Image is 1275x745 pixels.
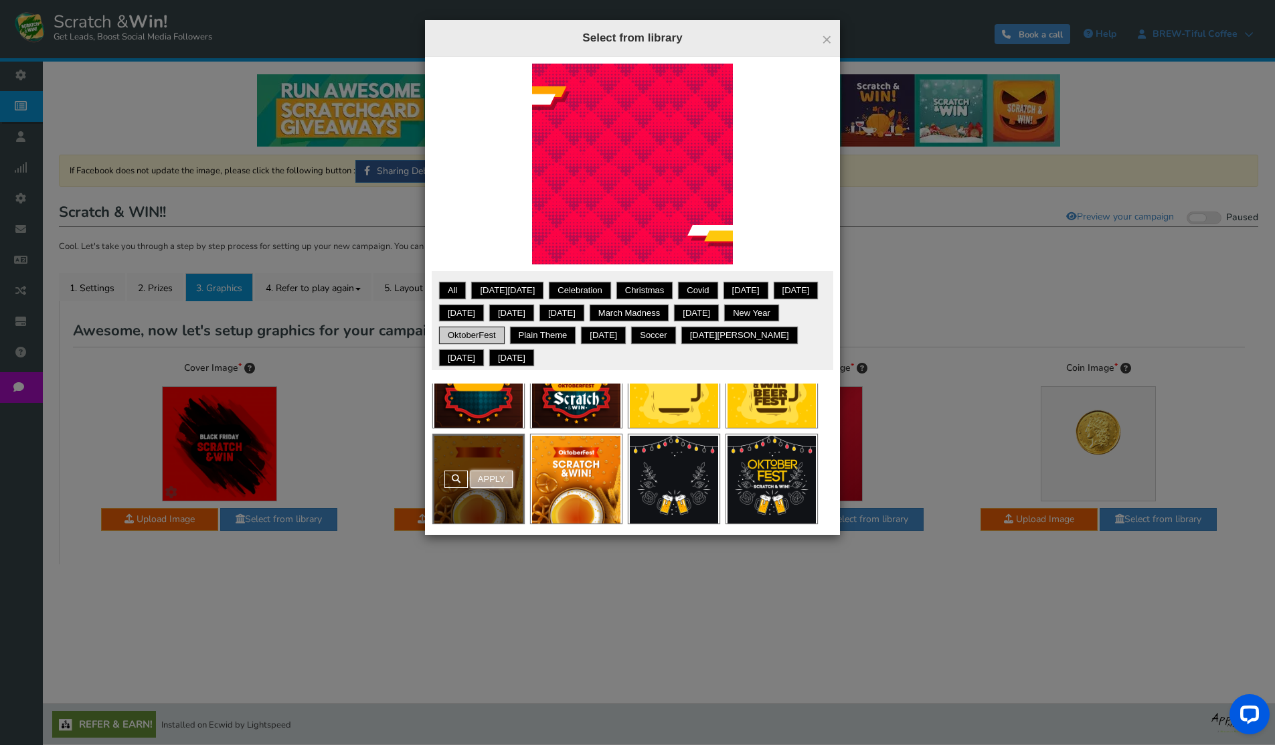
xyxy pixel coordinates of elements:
img: a-default-e.jpg [532,64,733,264]
iframe: LiveChat chat widget [1219,689,1275,745]
a: [DATE] [583,329,624,342]
a: All [441,284,464,297]
a: [DATE] [441,351,482,365]
span: × [822,29,832,50]
a: [DATE][DATE] [473,284,541,297]
a: Apply [471,471,513,488]
a: [DATE][PERSON_NAME] [683,329,796,342]
a: Soccer [633,329,673,342]
a: [DATE] [726,284,766,297]
a: Plain theme [512,329,574,342]
a: Christmas [618,284,671,297]
a: Celebration [551,284,609,297]
a: [DATE] [676,307,717,320]
h4: Select from library [435,30,830,46]
a: OktoberFest [441,329,503,342]
a: [DATE] [441,307,482,320]
a: [DATE] [776,284,817,297]
a: [DATE] [491,351,532,365]
a: Covid [680,284,715,297]
a: New Year [726,307,777,320]
a: March Madness [592,307,667,320]
a: [DATE] [541,307,582,320]
a: [DATE] [491,307,532,320]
